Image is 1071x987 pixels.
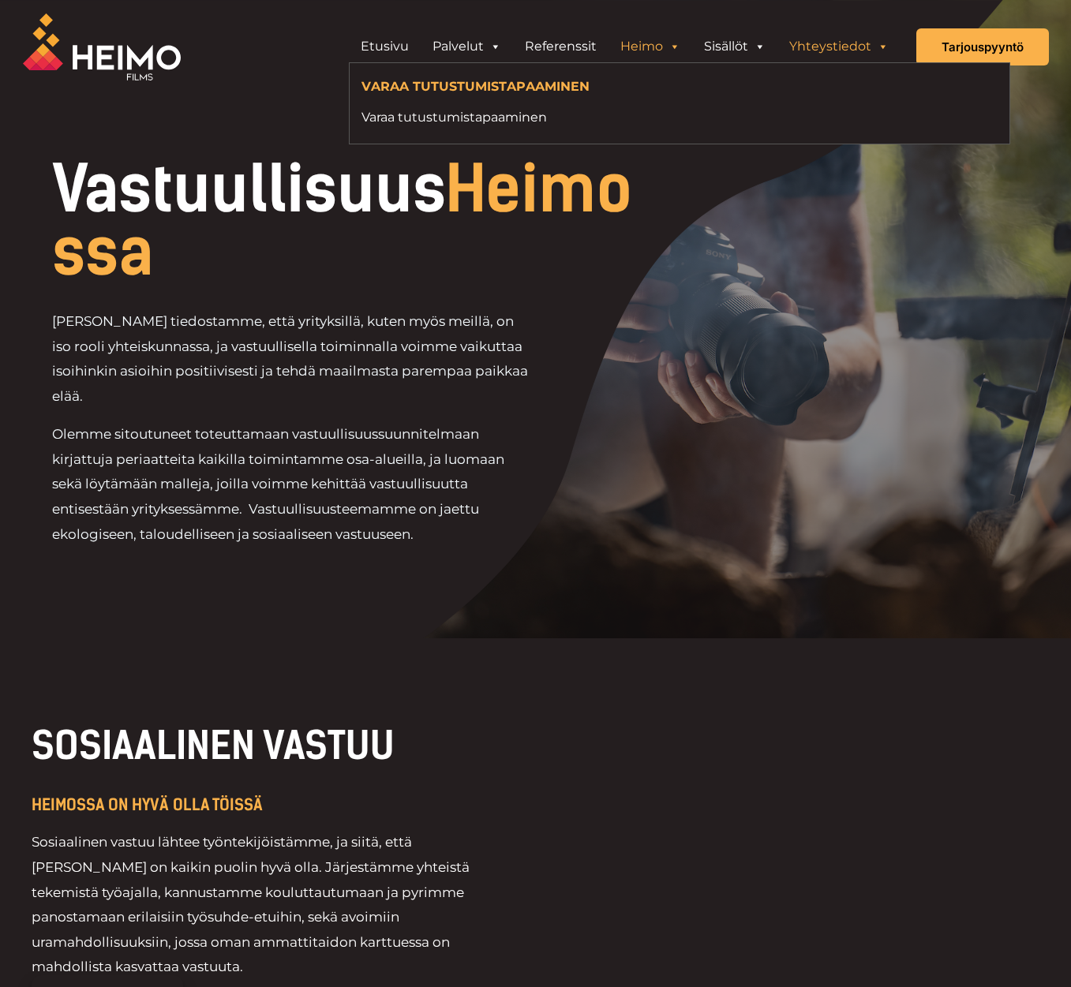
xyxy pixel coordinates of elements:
[349,31,421,62] a: Etusivu
[32,721,520,770] h2: SOSIAALINEN VASTUU
[513,31,609,62] a: Referenssit
[52,151,632,290] span: Heimossa
[609,31,692,62] a: Heimo
[777,31,901,62] a: Yhteystiedot
[916,28,1049,65] a: Tarjouspyyntö
[421,31,513,62] a: Palvelut
[361,79,904,98] h4: Varaa tutustumistapaaminen
[52,422,530,547] p: Olemme sitoutuneet toteuttamaan vastuullisuussuunnitelmaan kirjattuja periaatteita kaikilla toimi...
[52,309,530,409] p: [PERSON_NAME] tiedostamme, että yrityksillä, kuten myös meillä, on iso rooli yhteiskunnassa, ja v...
[32,795,263,814] span: HEIMOSSA ON HYVÄ OLLA TÖISSÄ
[361,107,904,128] a: Varaa tutustumistapaaminen
[23,13,181,80] img: Heimo Filmsin logo
[52,158,637,284] h1: Vastuullisuus
[692,31,777,62] a: Sisällöt
[32,830,520,979] p: Sosiaalinen vastuu lähtee työntekijöistämme, ja siitä, että [PERSON_NAME] on kaikin puolin hyvä o...
[341,31,908,62] aside: Header Widget 1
